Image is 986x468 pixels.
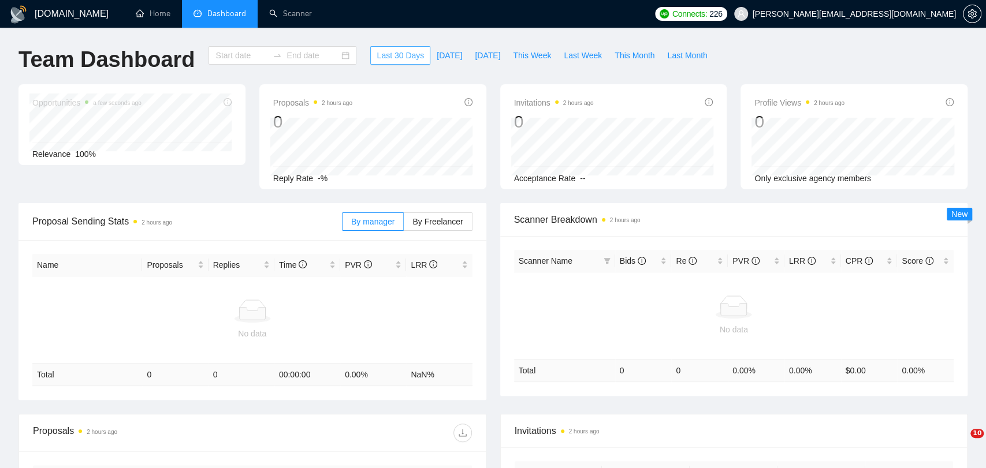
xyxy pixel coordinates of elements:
[273,51,282,60] span: swap-right
[732,256,760,265] span: PVR
[209,364,274,386] td: 0
[672,8,707,20] span: Connects:
[620,256,646,265] span: Bids
[411,260,437,269] span: LRR
[709,8,722,20] span: 226
[322,100,352,106] time: 2 hours ago
[468,46,507,65] button: [DATE]
[728,359,784,381] td: 0.00 %
[671,359,728,381] td: 0
[563,100,594,106] time: 2 hours ago
[269,9,312,18] a: searchScanner
[345,260,372,269] span: PVR
[947,429,974,456] iframe: Intercom live chat
[215,49,268,62] input: Start date
[514,96,594,110] span: Invitations
[142,254,208,276] th: Proposals
[902,256,933,265] span: Score
[351,217,395,226] span: By manager
[610,217,641,223] time: 2 hours ago
[601,252,613,269] span: filter
[33,424,252,442] div: Proposals
[751,257,760,265] span: info-circle
[963,5,981,23] button: setting
[194,9,202,17] span: dashboard
[274,364,340,386] td: 00:00:00
[557,46,608,65] button: Last Week
[514,174,576,183] span: Acceptance Rate
[737,10,745,18] span: user
[784,359,841,381] td: 0.00 %
[273,96,352,110] span: Proposals
[754,111,844,133] div: 0
[513,49,551,62] span: This Week
[142,219,172,226] time: 2 hours ago
[841,359,898,381] td: $ 0.00
[318,174,328,183] span: -%
[615,49,654,62] span: This Month
[754,96,844,110] span: Profile Views
[136,9,170,18] a: homeHome
[37,327,468,340] div: No data
[514,111,594,133] div: 0
[814,100,844,106] time: 2 hours ago
[846,256,873,265] span: CPR
[754,174,871,183] span: Only exclusive agency members
[147,259,195,271] span: Proposals
[808,257,816,265] span: info-circle
[18,46,195,73] h1: Team Dashboard
[676,256,697,265] span: Re
[514,359,615,381] td: Total
[142,364,208,386] td: 0
[865,257,873,265] span: info-circle
[454,428,471,437] span: download
[273,111,352,133] div: 0
[667,49,707,62] span: Last Month
[213,259,261,271] span: Replies
[464,98,472,106] span: info-circle
[273,51,282,60] span: to
[514,212,954,227] span: Scanner Breakdown
[951,209,968,219] span: New
[515,424,954,438] span: Invitations
[638,257,646,265] span: info-circle
[689,257,697,265] span: info-circle
[604,257,611,264] span: filter
[273,174,313,183] span: Reply Rate
[705,98,713,106] span: info-circle
[660,9,669,18] img: upwork-logo.png
[377,49,424,62] span: Last 30 Days
[32,214,342,229] span: Proposal Sending Stats
[608,46,661,65] button: This Month
[364,260,372,268] span: info-circle
[580,174,585,183] span: --
[430,46,468,65] button: [DATE]
[279,260,307,269] span: Time
[519,323,950,336] div: No data
[963,9,981,18] a: setting
[32,254,142,276] th: Name
[340,364,406,386] td: 0.00 %
[569,428,600,435] time: 2 hours ago
[789,256,816,265] span: LRR
[207,9,246,18] span: Dashboard
[412,217,463,226] span: By Freelancer
[661,46,713,65] button: Last Month
[32,364,142,386] td: Total
[9,5,28,24] img: logo
[299,260,307,268] span: info-circle
[897,359,954,381] td: 0.00 %
[87,429,117,435] time: 2 hours ago
[564,49,602,62] span: Last Week
[437,49,462,62] span: [DATE]
[287,49,339,62] input: End date
[429,260,437,268] span: info-circle
[507,46,557,65] button: This Week
[453,424,472,442] button: download
[615,359,672,381] td: 0
[519,256,572,265] span: Scanner Name
[406,364,472,386] td: NaN %
[925,257,933,265] span: info-circle
[475,49,500,62] span: [DATE]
